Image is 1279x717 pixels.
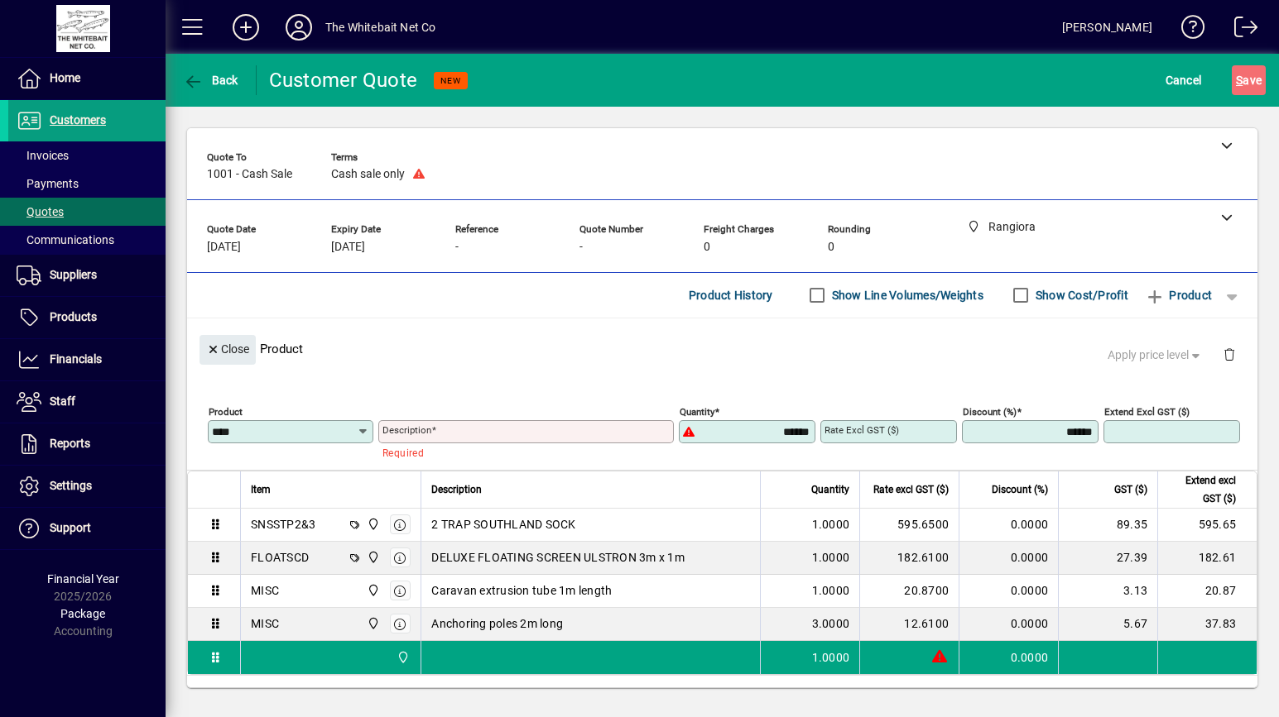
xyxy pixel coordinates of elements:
[959,542,1058,575] td: 0.0000
[812,549,850,566] span: 1.0000
[455,241,459,254] span: -
[269,67,418,93] div: Customer Quote
[331,241,365,254] span: [DATE]
[825,424,899,436] mat-label: Rate excl GST ($)
[219,12,272,42] button: Add
[17,205,64,218] span: Quotes
[959,575,1058,608] td: 0.0000
[689,282,773,308] span: Product History
[431,549,685,566] span: DELUXE FLOATING SCREEN ULSTRON 3m x 1m
[50,268,97,281] span: Suppliers
[1058,542,1157,575] td: 27.39
[812,516,850,533] span: 1.0000
[183,74,238,87] span: Back
[1236,67,1262,93] span: ave
[1108,347,1204,364] span: Apply price level
[200,335,256,365] button: Close
[8,255,166,296] a: Suppliers
[1157,575,1257,608] td: 20.87
[17,177,79,190] span: Payments
[682,280,780,310] button: Product History
[1209,347,1249,361] app-page-header-button: Delete
[251,516,315,533] div: SNSSTP2&3
[1104,405,1190,417] mat-label: Extend excl GST ($)
[331,168,405,181] span: Cash sale only
[1169,3,1205,57] a: Knowledge Base
[251,582,279,599] div: MISC
[1058,575,1157,608] td: 3.13
[179,65,243,95] button: Back
[8,58,166,99] a: Home
[50,71,80,84] span: Home
[1222,3,1258,57] a: Logout
[870,516,949,533] div: 595.6500
[1101,340,1210,370] button: Apply price level
[1058,608,1157,641] td: 5.67
[8,141,166,170] a: Invoices
[251,480,271,499] span: Item
[431,615,563,632] span: Anchoring poles 2m long
[870,615,949,632] div: 12.6100
[1161,65,1206,95] button: Cancel
[195,342,260,356] app-page-header-button: Close
[325,14,436,41] div: The Whitebait Net Co
[47,572,119,586] span: Financial Year
[50,352,102,366] span: Financials
[8,297,166,338] a: Products
[959,641,1058,674] td: 0.0000
[1168,471,1236,508] span: Extend excl GST ($)
[812,582,850,599] span: 1.0000
[680,405,714,417] mat-label: Quantity
[8,226,166,254] a: Communications
[963,405,1017,417] mat-label: Discount (%)
[1032,287,1128,304] label: Show Cost/Profit
[363,548,382,566] span: Rangiora
[272,12,325,42] button: Profile
[8,170,166,198] a: Payments
[392,648,411,667] span: Rangiora
[704,241,710,254] span: 0
[206,336,249,363] span: Close
[166,65,257,95] app-page-header-button: Back
[363,614,382,633] span: Rangiora
[1157,509,1257,542] td: 595.65
[431,480,482,499] span: Description
[251,615,279,632] div: MISC
[812,649,850,666] span: 1.0000
[17,233,114,246] span: Communications
[1062,14,1152,41] div: [PERSON_NAME]
[8,339,166,380] a: Financials
[50,479,92,492] span: Settings
[870,582,949,599] div: 20.8700
[992,480,1048,499] span: Discount (%)
[440,75,461,86] span: NEW
[1236,74,1243,87] span: S
[382,424,431,436] mat-label: Description
[8,508,166,549] a: Support
[50,113,106,127] span: Customers
[873,480,949,499] span: Rate excl GST ($)
[431,516,575,533] span: 2 TRAP SOUTHLAND SOCK
[50,521,91,534] span: Support
[959,608,1058,641] td: 0.0000
[870,549,949,566] div: 182.6100
[187,318,1257,379] div: Product
[8,381,166,423] a: Staff
[1157,542,1257,575] td: 182.61
[959,509,1058,542] td: 0.0000
[50,394,75,408] span: Staff
[209,405,243,417] mat-label: Product
[829,287,983,304] label: Show Line Volumes/Weights
[828,241,834,254] span: 0
[50,310,97,323] span: Products
[8,423,166,465] a: Reports
[1232,65,1266,95] button: Save
[207,241,241,254] span: [DATE]
[1209,335,1249,375] button: Delete
[1157,608,1257,641] td: 37.83
[251,549,309,566] div: FLOATSCD
[431,582,612,599] span: Caravan extrusion tube 1m length
[382,443,661,461] mat-error: Required
[8,466,166,507] a: Settings
[60,607,105,620] span: Package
